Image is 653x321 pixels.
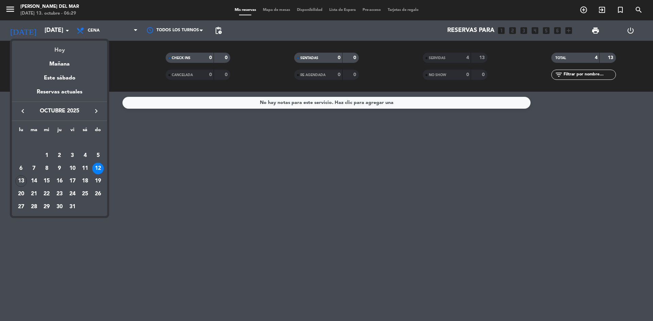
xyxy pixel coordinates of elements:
td: 8 de octubre de 2025 [40,162,53,175]
div: 10 [67,163,78,174]
div: Hoy [12,41,107,55]
div: 20 [15,188,27,200]
div: 8 [41,163,52,174]
td: 7 de octubre de 2025 [28,162,40,175]
td: 1 de octubre de 2025 [40,149,53,162]
td: 16 de octubre de 2025 [53,175,66,188]
span: octubre 2025 [29,107,90,115]
div: 5 [92,150,104,161]
div: 14 [28,175,40,187]
div: 6 [15,163,27,174]
td: 22 de octubre de 2025 [40,188,53,200]
div: 21 [28,188,40,200]
div: 19 [92,175,104,187]
td: 9 de octubre de 2025 [53,162,66,175]
th: jueves [53,126,66,137]
td: 5 de octubre de 2025 [91,149,104,162]
td: 15 de octubre de 2025 [40,175,53,188]
td: 11 de octubre de 2025 [79,162,92,175]
th: martes [28,126,40,137]
div: 12 [92,163,104,174]
i: keyboard_arrow_right [92,107,100,115]
div: Reservas actuales [12,88,107,102]
th: viernes [66,126,79,137]
div: 11 [79,163,91,174]
td: 10 de octubre de 2025 [66,162,79,175]
div: 1 [41,150,52,161]
div: 15 [41,175,52,187]
div: Mañana [12,55,107,69]
td: 6 de octubre de 2025 [15,162,28,175]
td: 18 de octubre de 2025 [79,175,92,188]
div: 9 [54,163,65,174]
td: 23 de octubre de 2025 [53,188,66,200]
td: 27 de octubre de 2025 [15,200,28,213]
td: 26 de octubre de 2025 [91,188,104,200]
td: 12 de octubre de 2025 [91,162,104,175]
td: 24 de octubre de 2025 [66,188,79,200]
div: 25 [79,188,91,200]
div: 13 [15,175,27,187]
div: 30 [54,201,65,213]
td: 4 de octubre de 2025 [79,149,92,162]
th: miércoles [40,126,53,137]
td: 14 de octubre de 2025 [28,175,40,188]
div: 23 [54,188,65,200]
td: OCT. [15,136,104,149]
div: 2 [54,150,65,161]
td: 28 de octubre de 2025 [28,200,40,213]
td: 29 de octubre de 2025 [40,200,53,213]
div: 28 [28,201,40,213]
div: 29 [41,201,52,213]
div: 18 [79,175,91,187]
button: keyboard_arrow_left [17,107,29,115]
td: 20 de octubre de 2025 [15,188,28,200]
div: 16 [54,175,65,187]
div: 3 [67,150,78,161]
td: 30 de octubre de 2025 [53,200,66,213]
th: lunes [15,126,28,137]
div: Este sábado [12,69,107,88]
th: sábado [79,126,92,137]
button: keyboard_arrow_right [90,107,102,115]
td: 25 de octubre de 2025 [79,188,92,200]
div: 26 [92,188,104,200]
td: 2 de octubre de 2025 [53,149,66,162]
td: 3 de octubre de 2025 [66,149,79,162]
div: 17 [67,175,78,187]
td: 31 de octubre de 2025 [66,200,79,213]
td: 17 de octubre de 2025 [66,175,79,188]
i: keyboard_arrow_left [19,107,27,115]
div: 27 [15,201,27,213]
td: 13 de octubre de 2025 [15,175,28,188]
th: domingo [91,126,104,137]
div: 24 [67,188,78,200]
div: 31 [67,201,78,213]
div: 4 [79,150,91,161]
div: 22 [41,188,52,200]
td: 21 de octubre de 2025 [28,188,40,200]
td: 19 de octubre de 2025 [91,175,104,188]
div: 7 [28,163,40,174]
